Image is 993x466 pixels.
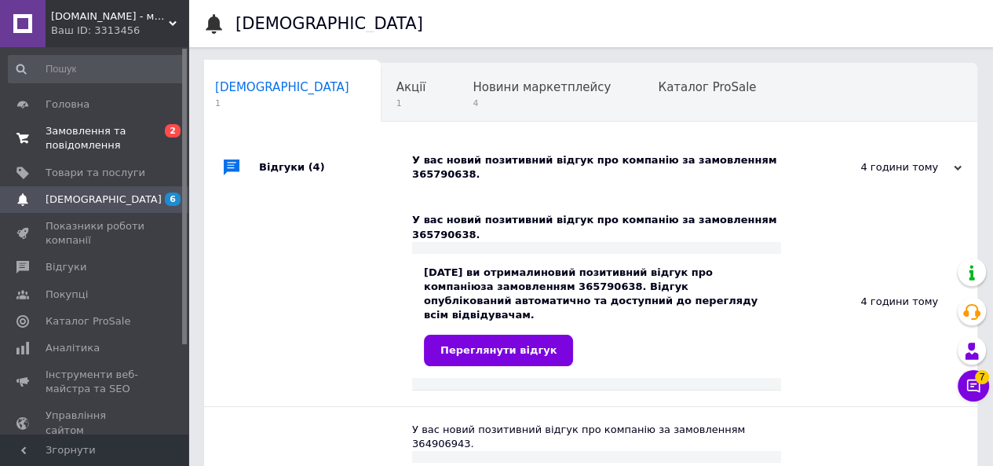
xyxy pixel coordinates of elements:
[396,97,426,109] span: 1
[958,370,989,402] button: Чат з покупцем7
[805,160,962,174] div: 4 години тому
[473,80,611,94] span: Новини маркетплейсу
[424,266,769,366] div: [DATE] ви отримали за замовленням 365790638. Відгук опублікований автоматично та доступний до пер...
[8,55,185,83] input: Пошук
[781,197,977,405] div: 4 години тому
[46,368,145,396] span: Інструменти веб-майстра та SEO
[46,193,162,207] span: [DEMOGRAPHIC_DATA]
[46,166,145,180] span: Товари та послуги
[46,97,89,112] span: Головна
[46,219,145,248] span: Показники роботи компанії
[46,124,145,152] span: Замовлення та повідомлення
[975,370,989,384] span: 7
[51,9,169,24] span: Caswear.store - магазин одягу та взуття
[412,153,805,182] div: У вас новий позитивний відгук про компанію за замовленням 365790638.
[46,341,100,355] span: Аналітика
[412,423,781,451] div: У вас новий позитивний відгук про компанію за замовленням 364906943.
[165,124,181,138] span: 2
[412,213,781,241] div: У вас новий позитивний відгук про компанію за замовленням 365790638.
[440,344,557,356] span: Переглянути відгук
[396,80,426,94] span: Акції
[259,138,412,197] div: Відгуки
[46,288,88,302] span: Покупці
[46,314,130,328] span: Каталог ProSale
[424,266,713,292] b: новий позитивний відгук про компанію
[308,161,325,173] span: (4)
[424,335,573,366] a: Переглянути відгук
[473,97,611,109] span: 4
[46,409,145,437] span: Управління сайтом
[51,24,188,38] div: Ваш ID: 3313456
[215,80,349,94] span: [DEMOGRAPHIC_DATA]
[658,80,756,94] span: Каталог ProSale
[215,97,349,109] span: 1
[165,193,181,206] span: 6
[235,14,423,33] h1: [DEMOGRAPHIC_DATA]
[46,260,86,274] span: Відгуки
